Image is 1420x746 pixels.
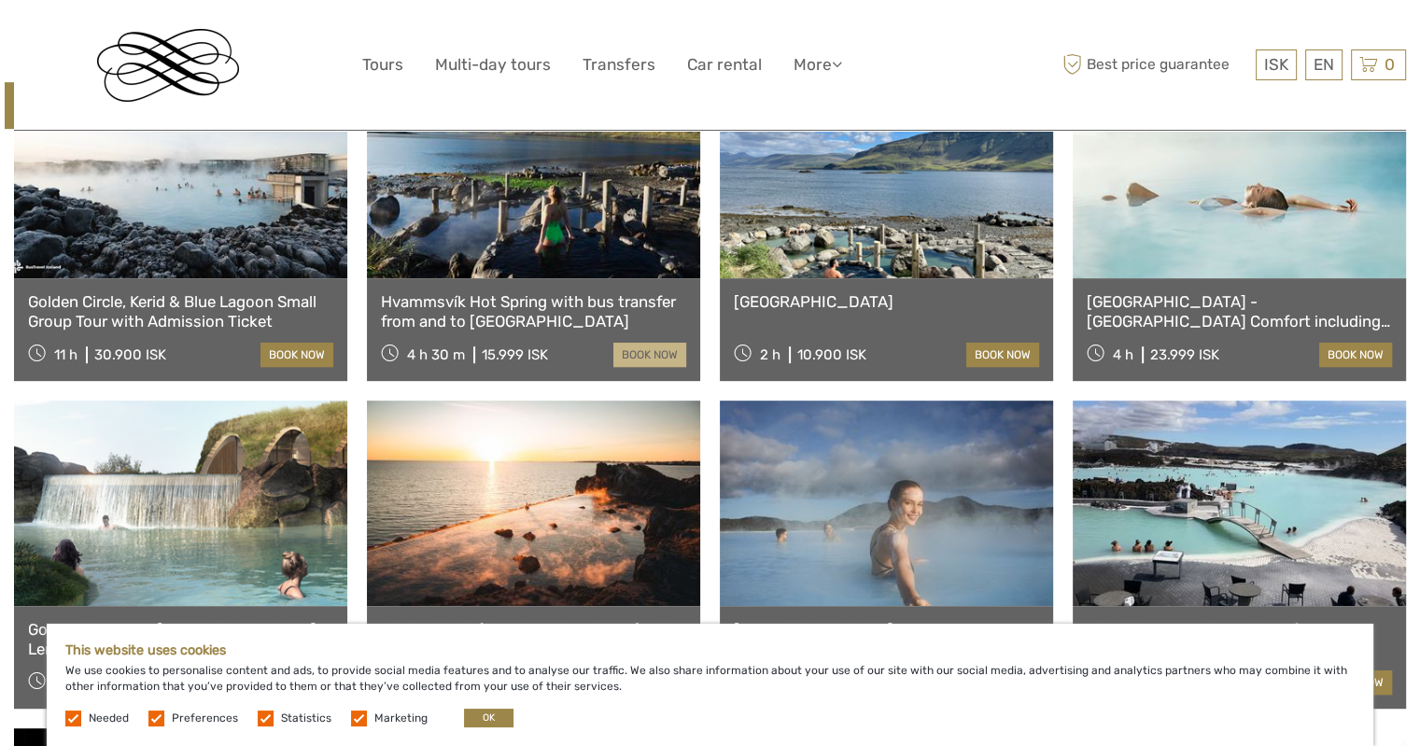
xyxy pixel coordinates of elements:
div: 10.900 ISK [797,346,866,363]
span: ISK [1264,55,1288,74]
a: Hvammsvík Hot Spring with bus transfer from and to [GEOGRAPHIC_DATA] [381,292,686,331]
label: Marketing [374,711,428,726]
a: book now [1319,343,1392,367]
a: Transfers [583,51,655,78]
a: SKY LAGOON (Pure Pass Admission) WITH HOTEL PICK UP IN [GEOGRAPHIC_DATA] [381,620,686,658]
a: book now [613,343,686,367]
a: Golden Circle and [GEOGRAPHIC_DATA] Lerki Admission [28,620,333,658]
a: [GEOGRAPHIC_DATA] - [GEOGRAPHIC_DATA] Comfort including admission [1087,292,1392,331]
label: Statistics [281,711,331,726]
a: book now [260,343,333,367]
div: 15.999 ISK [482,346,548,363]
span: 4 h [1113,346,1133,363]
a: Car rental [687,51,762,78]
a: [GEOGRAPHIC_DATA] [734,292,1039,311]
label: Needed [89,711,129,726]
img: Reykjavik Residence [97,29,239,102]
span: 0 [1382,55,1398,74]
span: 11 h [54,346,77,363]
span: 4 h 30 m [407,346,465,363]
span: Best price guarantee [1058,49,1251,80]
a: Multi-day tours [435,51,551,78]
a: Tours [362,51,403,78]
h5: This website uses cookies [65,642,1355,658]
div: EN [1305,49,1343,80]
p: We're away right now. Please check back later! [26,33,211,48]
div: We use cookies to personalise content and ads, to provide social media features and to analyse ou... [47,624,1373,746]
div: BEST SELLER [5,82,69,129]
span: 2 h [760,346,780,363]
label: Preferences [172,711,238,726]
button: OK [464,709,513,727]
button: Open LiveChat chat widget [215,29,237,51]
a: [GEOGRAPHIC_DATA] - [GEOGRAPHIC_DATA] Premium including admission [734,620,1039,658]
div: 23.999 ISK [1150,346,1219,363]
div: 30.900 ISK [94,346,166,363]
a: LUX 05 Luxury Private Transfers [GEOGRAPHIC_DATA] To [GEOGRAPHIC_DATA] [1087,620,1392,658]
a: More [794,51,842,78]
a: book now [966,343,1039,367]
a: Golden Circle, Kerid & Blue Lagoon Small Group Tour with Admission Ticket [28,292,333,331]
